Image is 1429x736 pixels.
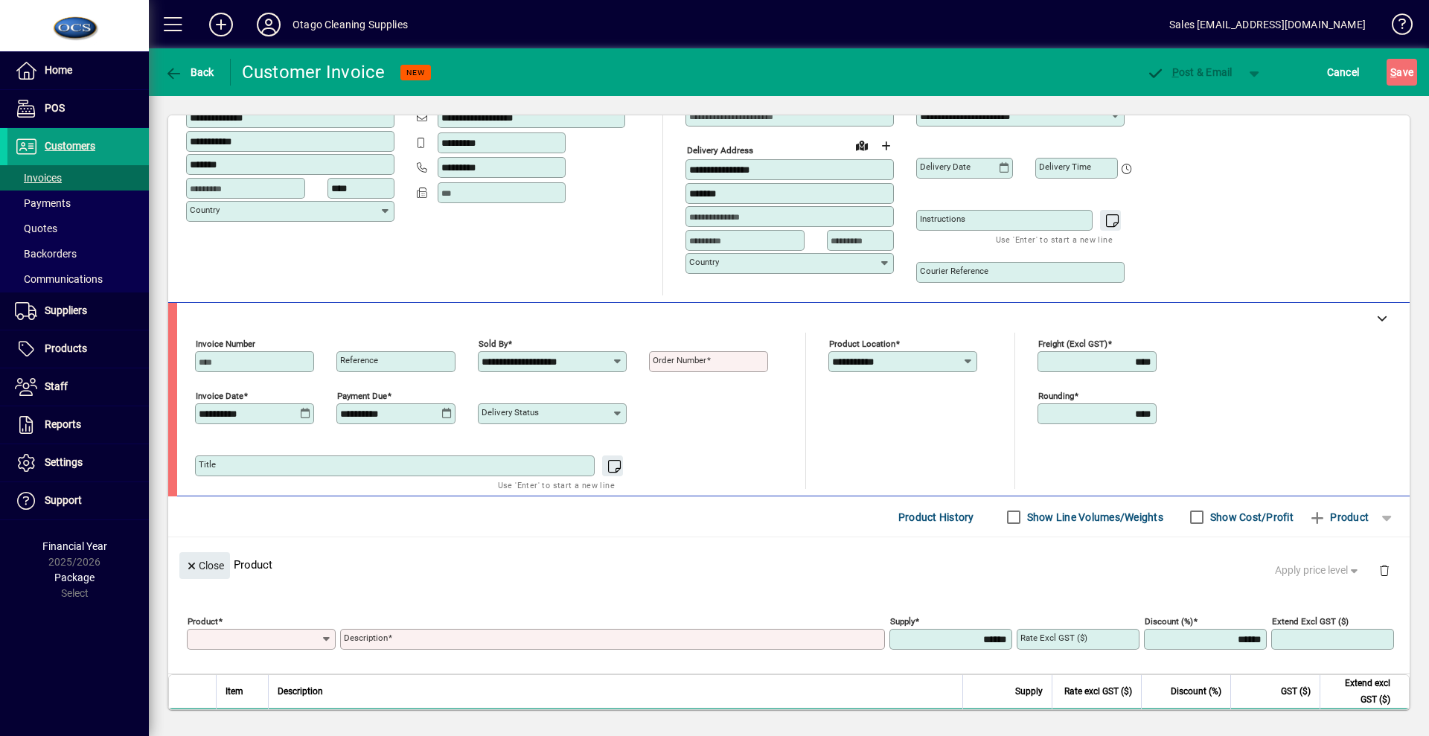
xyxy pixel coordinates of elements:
button: Close [179,552,230,579]
mat-hint: Use 'Enter' to start a new line [996,231,1113,248]
span: Rate excl GST ($) [1064,683,1132,700]
span: ave [1390,60,1413,84]
mat-label: Product location [829,339,895,349]
span: Reports [45,418,81,430]
span: Support [45,494,82,506]
mat-label: Invoice date [196,391,243,401]
span: Invoices [15,172,62,184]
button: Product History [892,504,980,531]
span: S [1390,66,1396,78]
a: Suppliers [7,292,149,330]
mat-label: Instructions [920,214,965,224]
a: Products [7,330,149,368]
mat-label: Order number [653,355,706,365]
span: Payments [15,197,71,209]
button: Save [1387,59,1417,86]
span: Back [164,66,214,78]
a: Support [7,482,149,519]
mat-label: Payment due [337,391,387,401]
mat-label: Delivery date [920,161,971,172]
button: Cancel [1323,59,1364,86]
mat-label: Discount (%) [1145,616,1193,627]
button: Back [161,59,218,86]
div: Otago Cleaning Supplies [292,13,408,36]
mat-label: Sold by [479,339,508,349]
span: Communications [15,273,103,285]
div: Customer Invoice [242,60,386,84]
span: P [1172,66,1179,78]
mat-label: Courier Reference [920,266,988,276]
span: Home [45,64,72,76]
mat-label: Rounding [1038,391,1074,401]
a: Invoices [7,165,149,191]
label: Show Cost/Profit [1207,510,1294,525]
button: Profile [245,11,292,38]
span: Financial Year [42,540,107,552]
span: Customers [45,140,95,152]
span: Item [226,683,243,700]
a: Payments [7,191,149,216]
mat-label: Freight (excl GST) [1038,339,1107,349]
span: Extend excl GST ($) [1329,675,1390,708]
a: Communications [7,266,149,292]
a: Staff [7,368,149,406]
mat-label: Country [190,205,220,215]
a: POS [7,90,149,127]
a: View on map [850,133,874,157]
span: Package [54,572,95,583]
mat-label: Extend excl GST ($) [1272,616,1349,627]
mat-label: Country [689,257,719,267]
mat-label: Rate excl GST ($) [1020,633,1087,643]
span: Apply price level [1275,563,1361,578]
mat-label: Reference [340,355,378,365]
span: Close [185,554,224,578]
div: Sales [EMAIL_ADDRESS][DOMAIN_NAME] [1169,13,1366,36]
span: ost & Email [1146,66,1233,78]
span: POS [45,102,65,114]
span: Supply [1015,683,1043,700]
a: Settings [7,444,149,481]
mat-label: Delivery time [1039,161,1091,172]
app-page-header-button: Delete [1366,563,1402,577]
mat-label: Invoice number [196,339,255,349]
mat-label: Title [199,459,216,470]
app-page-header-button: Close [176,558,234,572]
mat-hint: Use 'Enter' to start a new line [498,476,615,493]
span: Discount (%) [1171,683,1221,700]
span: Backorders [15,248,77,260]
mat-label: Supply [890,616,915,627]
label: Show Line Volumes/Weights [1024,510,1163,525]
span: Quotes [15,223,57,234]
span: Description [278,683,323,700]
span: Product History [898,505,974,529]
a: Quotes [7,216,149,241]
button: Delete [1366,552,1402,588]
div: Product [168,537,1410,592]
span: Products [45,342,87,354]
a: Knowledge Base [1381,3,1410,51]
a: Backorders [7,241,149,266]
span: Staff [45,380,68,392]
button: Post & Email [1139,59,1240,86]
button: Choose address [874,134,898,158]
mat-label: Description [344,633,388,643]
button: Add [197,11,245,38]
span: GST ($) [1281,683,1311,700]
mat-label: Delivery status [482,407,539,417]
span: NEW [406,68,425,77]
span: Suppliers [45,304,87,316]
a: Home [7,52,149,89]
app-page-header-button: Back [149,59,231,86]
span: Settings [45,456,83,468]
mat-label: Product [188,616,218,627]
span: Cancel [1327,60,1360,84]
a: Reports [7,406,149,444]
button: Apply price level [1269,557,1367,584]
